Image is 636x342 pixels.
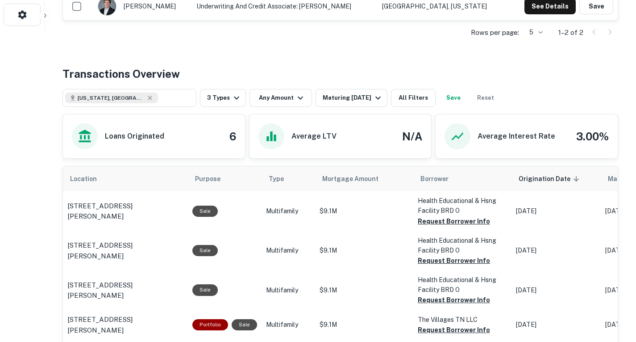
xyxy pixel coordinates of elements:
[249,89,312,107] button: Any Amount
[516,320,596,329] p: [DATE]
[105,131,164,142] h6: Loans Originated
[511,166,601,191] th: Origination Date
[418,295,490,305] button: Request Borrower Info
[418,275,507,295] p: Health Educational & Hsng Facility BRD O
[523,26,544,39] div: 5
[516,207,596,216] p: [DATE]
[418,216,490,227] button: Request Borrower Info
[192,245,218,256] div: Sale
[391,89,436,107] button: All Filters
[418,196,507,215] p: Health Educational & Hsng Facility BRD O
[471,27,519,38] p: Rows per page:
[418,236,507,255] p: Health Educational & Hsng Facility BRD O
[418,255,490,266] button: Request Borrower Info
[269,173,284,184] span: Type
[62,66,180,82] h4: Transactions Overview
[67,314,183,335] a: [STREET_ADDRESS][PERSON_NAME]
[320,320,409,329] p: $9.1M
[266,246,311,255] p: Multifamily
[315,166,413,191] th: Mortgage Amount
[413,166,511,191] th: Borrower
[418,325,490,335] button: Request Borrower Info
[232,319,257,330] div: Sale
[229,128,236,144] h4: 6
[78,94,145,102] span: [US_STATE], [GEOGRAPHIC_DATA]
[420,173,449,184] span: Borrower
[266,320,311,329] p: Multifamily
[519,173,582,184] span: Origination Date
[67,240,183,261] a: [STREET_ADDRESS][PERSON_NAME]
[576,128,609,144] h4: 3.00%
[192,284,218,296] div: Sale
[320,286,409,295] p: $9.1M
[316,89,387,107] button: Maturing [DATE]
[402,128,422,144] h4: N/A
[192,319,228,330] div: This is a portfolio loan with 2 properties
[471,89,500,107] button: Reset
[320,246,409,255] p: $9.1M
[516,246,596,255] p: [DATE]
[266,286,311,295] p: Multifamily
[418,315,507,325] p: The Villages TN LLC
[291,131,337,142] h6: Average LTV
[192,206,218,217] div: Sale
[188,166,262,191] th: Purpose
[195,173,232,184] span: Purpose
[322,173,390,184] span: Mortgage Amount
[478,131,555,142] h6: Average Interest Rate
[262,166,315,191] th: Type
[63,166,188,191] th: Location
[320,207,409,216] p: $9.1M
[67,201,183,222] a: [STREET_ADDRESS][PERSON_NAME]
[70,173,108,184] span: Location
[558,27,583,38] p: 1–2 of 2
[516,286,596,295] p: [DATE]
[266,207,311,216] p: Multifamily
[67,280,183,301] a: [STREET_ADDRESS][PERSON_NAME]
[591,270,636,313] iframe: Chat Widget
[200,89,246,107] button: 3 Types
[439,89,468,107] button: Save your search to get updates of matches that match your search criteria.
[323,93,383,103] div: Maturing [DATE]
